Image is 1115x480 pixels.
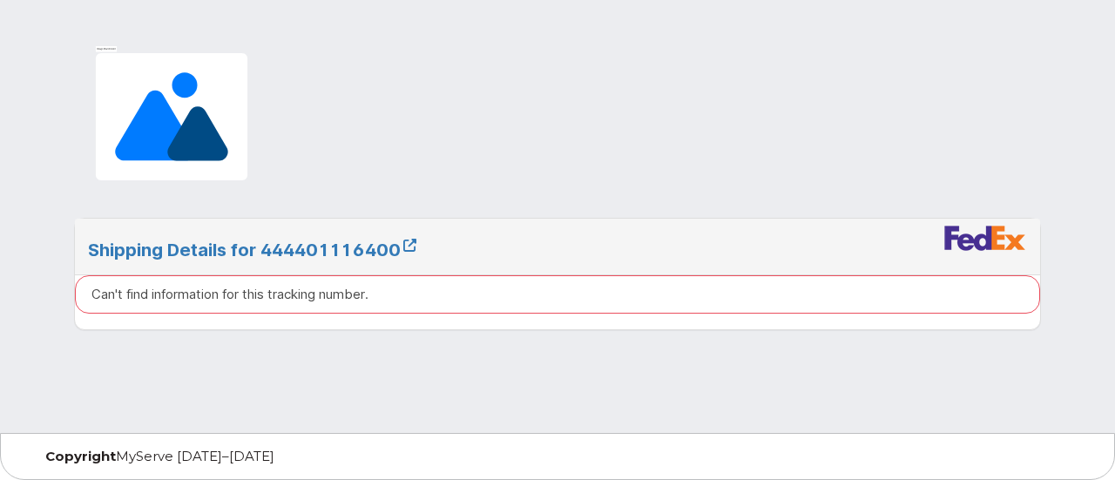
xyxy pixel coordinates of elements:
strong: Copyright [45,448,116,464]
img: Image placeholder [88,45,255,188]
p: Can't find information for this tracking number. [91,285,368,303]
a: Shipping Details for 444401116400 [88,240,416,260]
img: fedex-bc01427081be8802e1fb5a1adb1132915e58a0589d7a9405a0dcbe1127be6add.png [943,225,1027,251]
div: MyServe [DATE]–[DATE] [32,450,382,463]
